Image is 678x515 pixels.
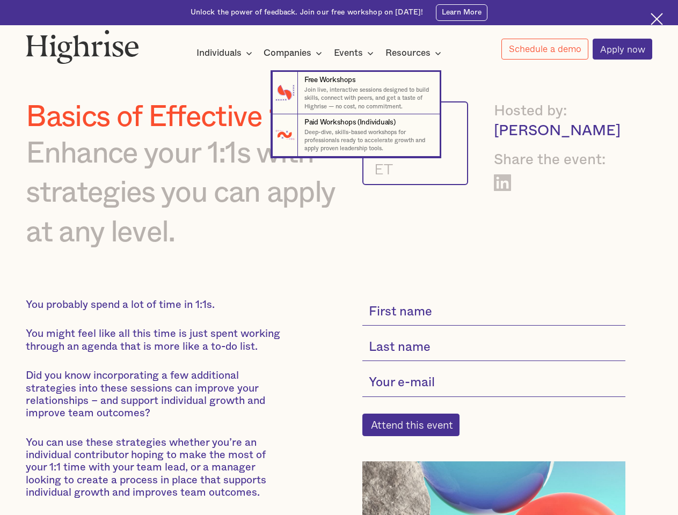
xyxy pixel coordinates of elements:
div: Unlock the power of feedback. Join our free workshop on [DATE]! [191,8,424,18]
div: Resources [385,47,444,60]
p: You can use these strategies whether you’re an individual contributor hoping to make the most of ... [26,437,286,499]
input: Attend this event [362,414,460,436]
img: Highrise logo [26,30,139,64]
input: Your e-mail [362,370,626,397]
div: Paid Workshops (Individuals) [304,117,396,128]
div: Enhance your 1:1s with strategies you can apply at any level. [26,134,334,252]
div: Individuals [196,47,242,60]
a: Share on LinkedIn [494,174,511,192]
div: 9 - 10 AM ET [374,143,457,178]
div: Resources [385,47,431,60]
p: You might feel like all this time is just spent working through an agenda that is more like a to-... [26,328,286,352]
p: Did you know incorporating a few additional strategies into these sessions can improve your relat... [26,370,286,420]
nav: Events [17,55,661,156]
div: Companies [264,47,325,60]
input: First name [362,299,626,326]
a: Schedule a demo [501,39,588,60]
a: Paid Workshops (Individuals)Deep-dive, skills-based workshops for professionals ready to accelera... [272,114,440,157]
a: Learn More [436,4,487,21]
div: Free Workshops [304,75,355,85]
a: Apply now [593,39,652,60]
p: You probably spend a lot of time in 1:1s. [26,299,286,311]
div: Companies [264,47,311,60]
p: Join live, interactive sessions designed to build skills, connect with peers, and get a taste of ... [304,86,431,111]
p: Deep-dive, skills-based workshops for professionals ready to accelerate growth and apply proven l... [304,128,431,153]
div: Events [334,47,377,60]
img: Cross icon [651,13,663,25]
a: Free WorkshopsJoin live, interactive sessions designed to build skills, connect with peers, and g... [272,72,440,114]
div: Share the event: [494,150,625,170]
input: Last name [362,334,626,362]
div: Events [334,47,363,60]
form: current-single-event-subscribe-form [362,299,626,436]
div: Individuals [196,47,256,60]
